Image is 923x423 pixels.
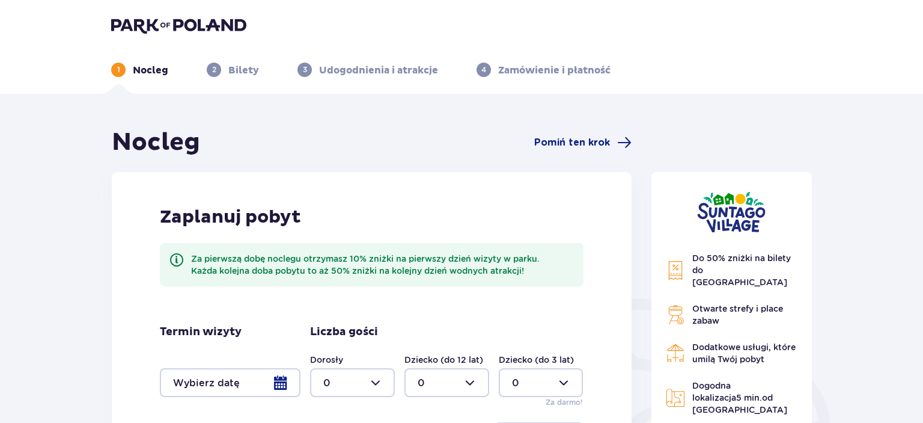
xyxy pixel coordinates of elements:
img: Discount Icon [666,261,685,280]
img: Map Icon [666,388,685,407]
img: Restaurant Icon [666,344,685,363]
span: Pomiń ten krok [534,136,610,149]
p: Termin wizyty [160,325,242,339]
p: Za darmo! [546,397,583,408]
label: Dziecko (do 12 lat) [404,354,483,366]
p: Udogodnienia i atrakcje [319,64,438,77]
label: Dorosły [310,354,343,366]
p: Nocleg [133,64,168,77]
p: Zaplanuj pobyt [160,206,301,229]
span: 5 min. [736,393,762,403]
span: Dogodna lokalizacja od [GEOGRAPHIC_DATA] [692,381,787,415]
p: 1 [117,64,120,75]
h1: Nocleg [112,128,200,158]
a: Pomiń ten krok [534,135,632,150]
img: Park of Poland logo [111,17,246,34]
p: Bilety [228,64,259,77]
span: Do 50% zniżki na bilety do [GEOGRAPHIC_DATA] [692,253,791,287]
span: Dodatkowe usługi, które umilą Twój pobyt [692,342,796,364]
p: 2 [212,64,216,75]
p: 4 [481,64,486,75]
p: Liczba gości [310,325,378,339]
div: Za pierwszą dobę noclegu otrzymasz 10% zniżki na pierwszy dzień wizyty w parku. Każda kolejna dob... [191,253,574,277]
span: Otwarte strefy i place zabaw [692,304,783,326]
p: 3 [303,64,307,75]
label: Dziecko (do 3 lat) [499,354,574,366]
p: Zamówienie i płatność [498,64,611,77]
img: Suntago Village [697,191,766,233]
img: Grill Icon [666,305,685,324]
